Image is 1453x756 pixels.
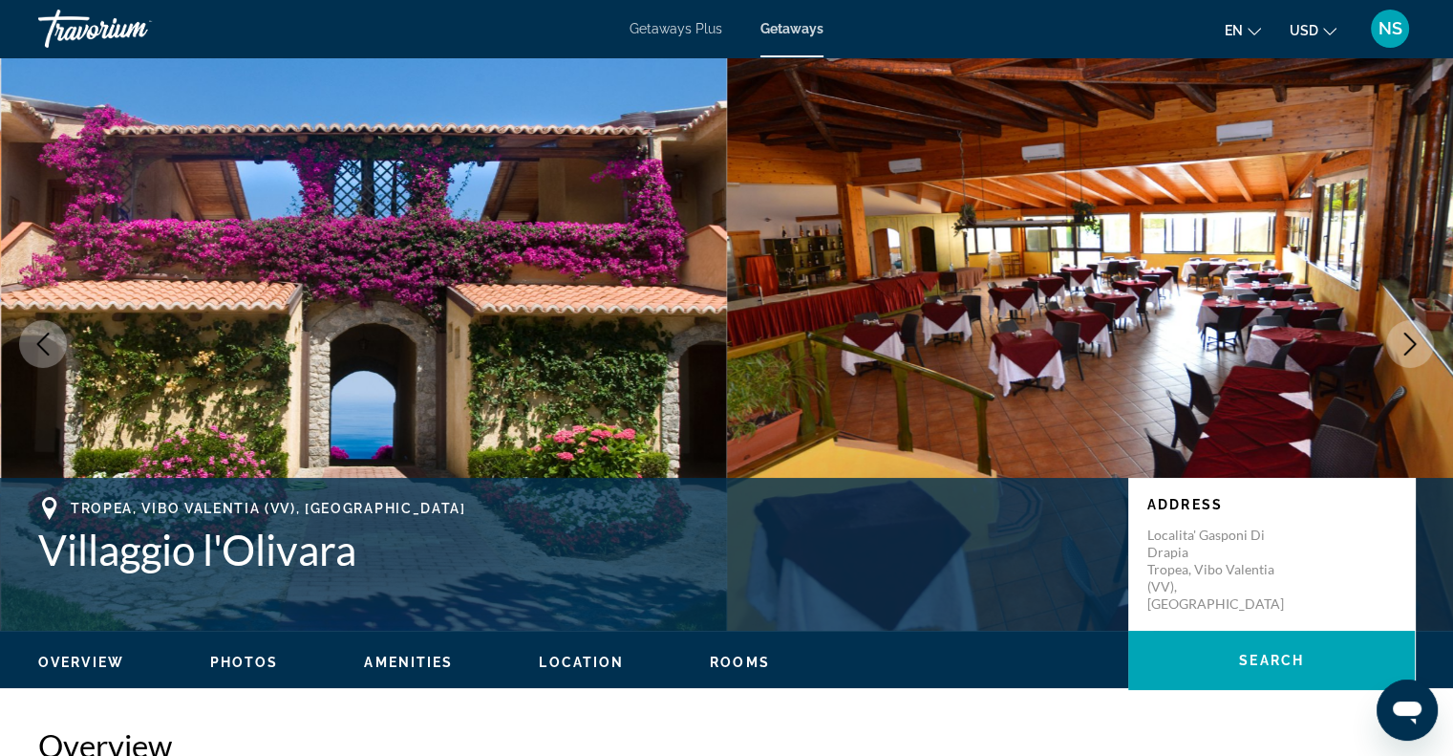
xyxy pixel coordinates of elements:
span: Location [539,655,624,670]
button: Change currency [1290,16,1336,44]
a: Getaways Plus [630,21,722,36]
button: Location [539,654,624,671]
button: Rooms [710,654,770,671]
a: Travorium [38,4,229,54]
span: Rooms [710,655,770,670]
button: Photos [210,654,279,671]
button: Overview [38,654,124,671]
button: Search [1128,631,1415,690]
button: User Menu [1365,9,1415,49]
iframe: Кнопка запуска окна обмена сообщениями [1377,680,1438,741]
span: Amenities [364,655,453,670]
p: Localita' Gasponi di Drapia Tropea, Vibo Valentia (VV), [GEOGRAPHIC_DATA] [1147,527,1300,613]
h1: Villaggio l'Olivara [38,525,1109,574]
span: Tropea, Vibo Valentia (VV), [GEOGRAPHIC_DATA] [71,501,466,516]
a: Getaways [760,21,823,36]
button: Previous image [19,320,67,368]
p: Address [1147,497,1396,512]
span: NS [1378,19,1402,38]
button: Amenities [364,654,453,671]
span: USD [1290,23,1318,38]
span: Search [1239,653,1304,668]
button: Next image [1386,320,1434,368]
span: Photos [210,655,279,670]
button: Change language [1225,16,1261,44]
span: Overview [38,655,124,670]
span: en [1225,23,1243,38]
